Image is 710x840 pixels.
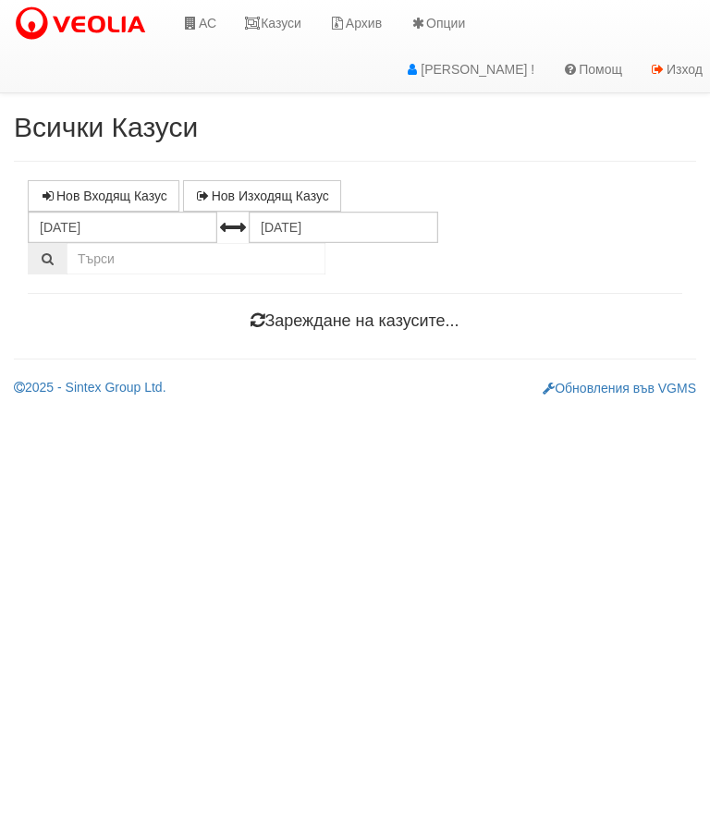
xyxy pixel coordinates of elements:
a: 2025 - Sintex Group Ltd. [14,380,166,395]
a: [PERSON_NAME] ! [390,46,548,92]
h4: Зареждане на казусите... [28,312,682,331]
input: Търсене по Идентификатор, Бл/Вх/Ап, Тип, Описание, Моб. Номер, Имейл, Файл, Коментар, [67,243,325,274]
a: Обновления във VGMS [543,381,696,396]
a: Нов Изходящ Казус [183,180,341,212]
a: Помощ [548,46,636,92]
a: Нов Входящ Казус [28,180,179,212]
h2: Всички Казуси [14,112,696,142]
img: VeoliaLogo.png [14,5,154,43]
